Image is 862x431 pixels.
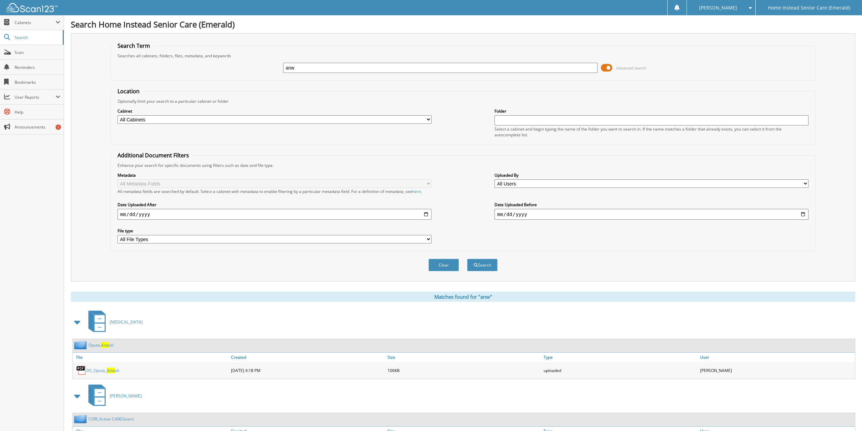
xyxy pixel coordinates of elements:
div: [DATE] 4:18 PM [229,364,386,377]
span: Anw [101,342,109,348]
legend: Search Term [114,42,153,50]
div: Matches found for "anw" [71,292,855,302]
a: [MEDICAL_DATA] [84,309,143,335]
img: scan123-logo-white.svg [7,3,58,12]
img: PDF.png [76,365,86,375]
button: Clear [428,259,459,271]
label: File type [118,228,432,234]
label: Folder [495,108,808,114]
div: 106KB [386,364,542,377]
div: Select a cabinet and begin typing the name of the folder you want to search in. If the name match... [495,126,808,138]
a: [PERSON_NAME] [84,383,142,409]
label: Date Uploaded After [118,202,432,208]
span: Help [15,109,60,115]
span: Scan [15,50,60,55]
span: Reminders [15,64,60,70]
a: CORI_Active CAREGivers [88,416,134,422]
a: File [73,353,229,362]
a: DS_Oputa_Anwuli [86,368,119,373]
span: User Reports [15,94,56,100]
h1: Search Home Instead Senior Care (Emerald) [71,19,855,30]
legend: Location [114,87,143,95]
span: Home Instead Senior Care (Emerald) [768,6,850,10]
a: Oputa,Anwuli [88,342,113,348]
img: folder2.png [74,415,88,423]
span: Announcements [15,124,60,130]
label: Uploaded By [495,172,808,178]
a: here [412,189,421,194]
input: start [118,209,432,220]
input: end [495,209,808,220]
span: [PERSON_NAME] [699,6,737,10]
label: Cabinet [118,108,432,114]
label: Date Uploaded Before [495,202,808,208]
div: uploaded [542,364,698,377]
span: [PERSON_NAME] [110,393,142,399]
div: Searches all cabinets, folders, files, metadata, and keywords [114,53,812,59]
span: [MEDICAL_DATA] [110,319,143,325]
span: Anw [107,368,115,373]
span: Advanced Search [616,65,646,71]
span: Bookmarks [15,79,60,85]
legend: Additional Document Filters [114,152,192,159]
div: All metadata fields are searched by default. Select a cabinet with metadata to enable filtering b... [118,189,432,194]
a: Type [542,353,698,362]
div: [PERSON_NAME] [698,364,855,377]
button: Search [467,259,498,271]
div: Enhance your search for specific documents using filters such as date and file type. [114,162,812,168]
label: Metadata [118,172,432,178]
a: Created [229,353,386,362]
span: Cabinets [15,20,56,25]
a: User [698,353,855,362]
span: Search [15,35,59,40]
a: Size [386,353,542,362]
div: Optionally limit your search to a particular cabinet or folder [114,98,812,104]
img: folder2.png [74,341,88,349]
div: 1 [56,124,61,130]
